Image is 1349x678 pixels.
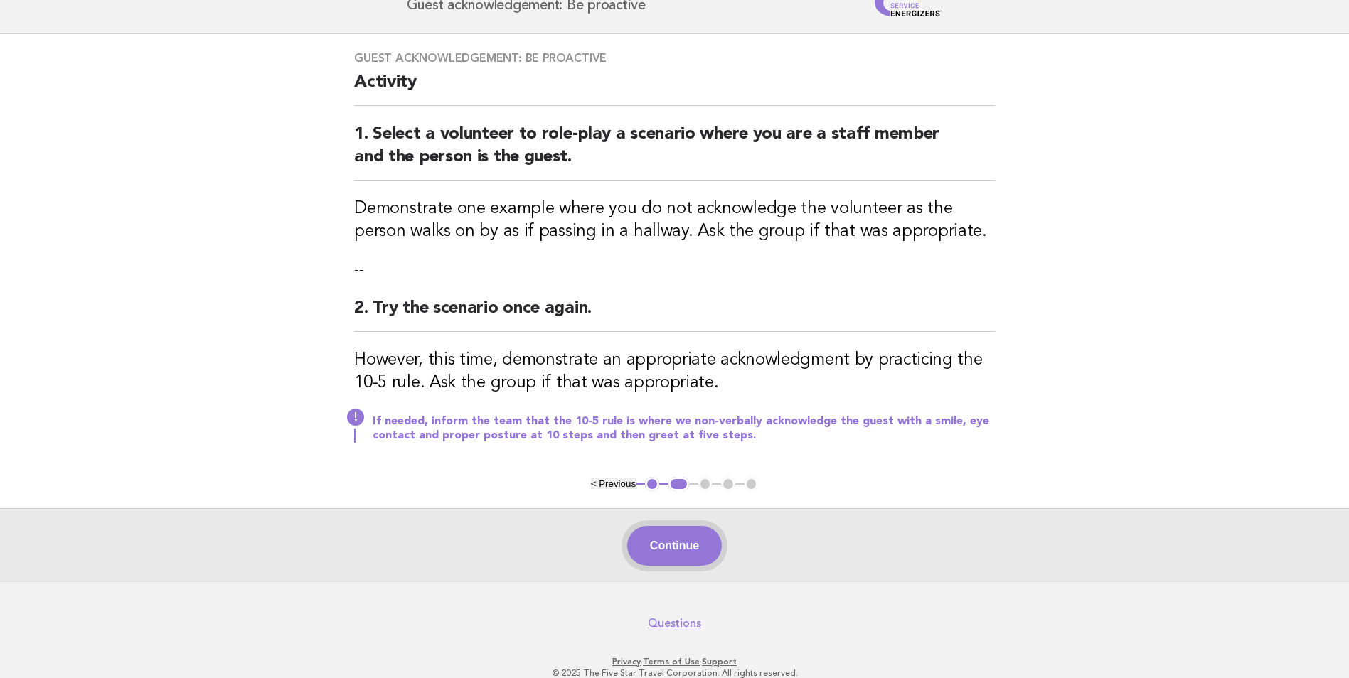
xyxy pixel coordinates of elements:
[591,478,636,489] button: < Previous
[240,656,1110,667] p: · ·
[627,526,722,566] button: Continue
[354,51,995,65] h3: Guest acknowledgement: Be proactive
[354,198,995,243] h3: Demonstrate one example where you do not acknowledge the volunteer as the person walks on by as i...
[354,260,995,280] p: --
[702,657,737,667] a: Support
[612,657,641,667] a: Privacy
[643,657,700,667] a: Terms of Use
[354,297,995,332] h2: 2. Try the scenario once again.
[373,414,995,443] p: If needed, inform the team that the 10-5 rule is where we non-verbally acknowledge the guest with...
[648,616,701,630] a: Questions
[668,477,689,491] button: 2
[354,71,995,106] h2: Activity
[354,349,995,394] h3: However, this time, demonstrate an appropriate acknowledgment by practicing the 10-5 rule. Ask th...
[645,477,659,491] button: 1
[354,123,995,181] h2: 1. Select a volunteer to role-play a scenario where you are a staff member and the person is the ...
